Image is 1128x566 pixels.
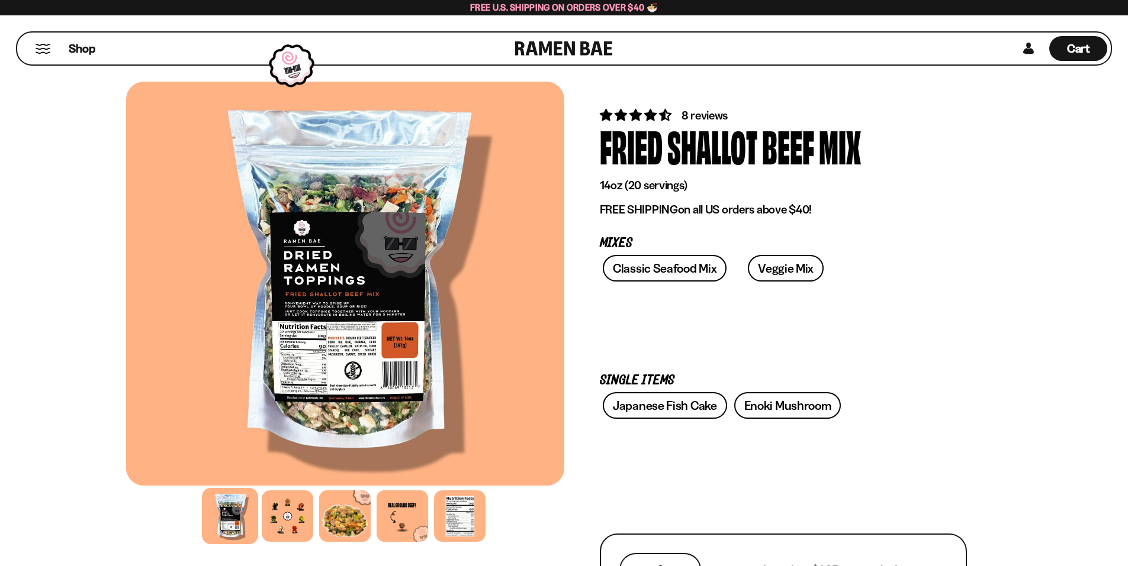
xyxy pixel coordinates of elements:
[603,255,727,282] a: Classic Seafood Mix
[470,2,658,13] span: Free U.S. Shipping on Orders over $40 🍜
[600,108,674,122] span: 4.62 stars
[69,41,95,57] span: Shop
[819,124,861,168] div: Mix
[35,44,51,54] button: Mobile Menu Trigger
[748,255,824,282] a: Veggie Mix
[69,36,95,61] a: Shop
[1067,41,1090,56] span: Cart
[600,238,967,249] p: Mixes
[762,124,814,168] div: Beef
[667,124,757,168] div: Shallot
[600,202,967,217] p: on all US orders above $40!
[600,178,967,193] p: 14oz (20 servings)
[600,124,663,168] div: Fried
[603,392,727,419] a: Japanese Fish Cake
[600,375,967,386] p: Single Items
[1049,33,1107,64] a: Cart
[682,108,728,122] span: 8 reviews
[734,392,841,419] a: Enoki Mushroom
[600,202,678,216] strong: FREE SHIPPING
